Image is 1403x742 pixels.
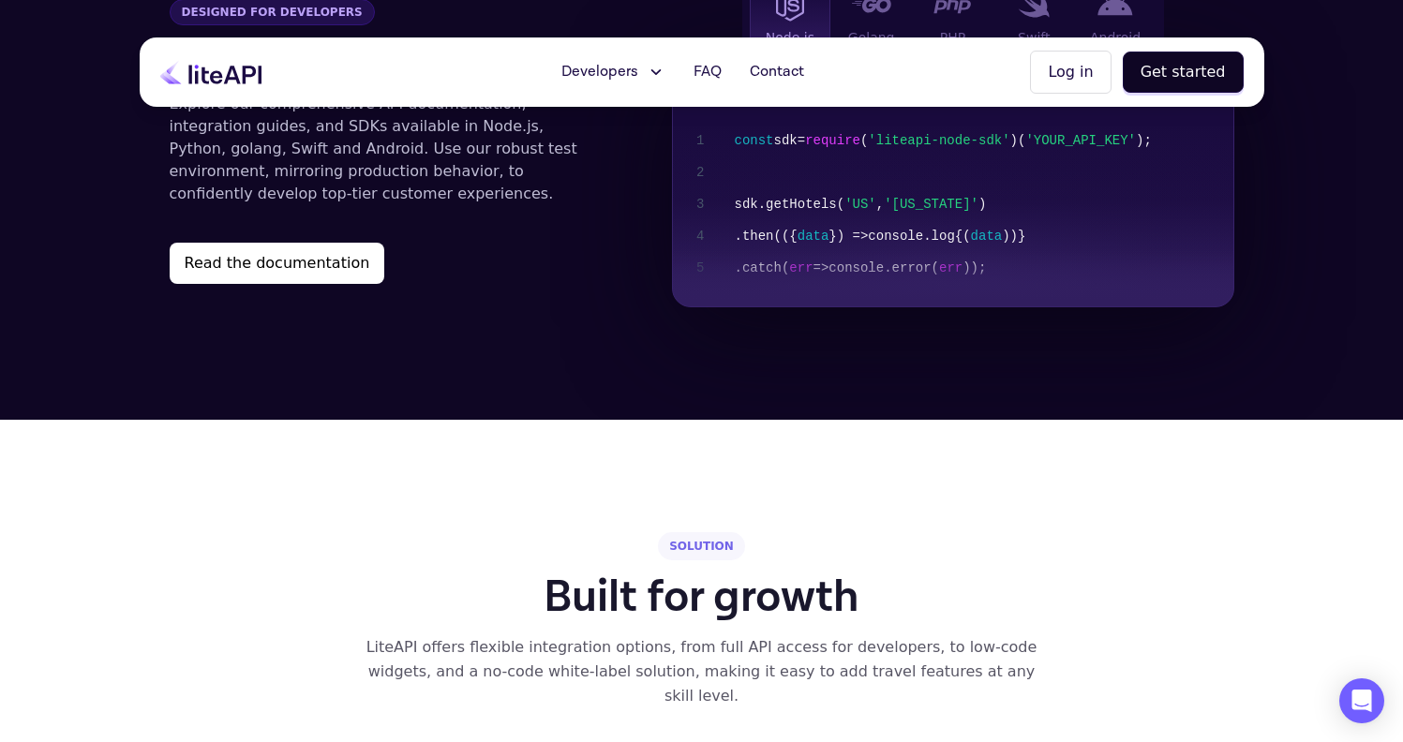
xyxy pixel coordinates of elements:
[848,28,895,47] span: Golang
[735,229,774,244] span: .then
[892,260,932,275] span: error
[963,260,986,275] span: ));
[939,260,963,275] span: err
[828,260,891,275] span: console.
[955,229,971,244] span: {(
[682,53,733,91] a: FAQ
[789,229,797,244] span: {
[735,197,758,212] span: sdk
[789,260,813,275] span: err
[828,229,868,244] span: }) =>
[1018,133,1025,148] span: (
[1025,133,1136,148] span: 'YOUR_API_KEY'
[1090,28,1141,47] span: Android
[868,133,1009,148] span: 'liteapi-node-sdk'
[805,133,860,148] span: require
[1030,51,1111,94] button: Log in
[798,133,805,148] span: =
[876,197,884,212] span: ,
[694,61,722,83] span: FAQ
[550,53,677,91] button: Developers
[940,28,965,47] span: PHP
[884,197,978,212] span: '[US_STATE]'
[561,61,638,83] span: Developers
[673,110,720,306] div: 1 2 3 4 5
[932,229,955,244] span: log
[971,229,1003,244] span: data
[170,93,597,205] p: Explore our comprehensive API documentation, integration guides, and SDKs available in Node.js, P...
[1339,678,1384,723] div: Open Intercom Messenger
[813,260,829,275] span: =>
[366,635,1038,708] div: LiteAPI offers flexible integration options, from full API access for developers, to low-code wid...
[735,133,774,148] span: const
[1010,133,1018,148] span: )
[782,260,789,275] span: (
[758,197,844,212] span: .getHotels(
[170,243,385,284] button: Read the documentation
[1123,52,1244,93] button: Get started
[932,260,939,275] span: (
[978,197,986,212] span: )
[658,532,745,560] div: SOLUTION
[750,61,804,83] span: Contact
[544,575,859,620] h1: Built for growth
[170,243,597,284] a: Read the documentation
[766,28,814,47] span: Node js
[860,133,868,148] span: (
[739,53,815,91] a: Contact
[798,229,829,244] span: data
[1002,229,1025,244] span: ))}
[868,229,931,244] span: console.
[844,197,876,212] span: 'US'
[774,133,798,148] span: sdk
[1136,133,1152,148] span: );
[735,260,782,275] span: .catch
[774,229,790,244] span: ((
[1018,28,1050,47] span: Swift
